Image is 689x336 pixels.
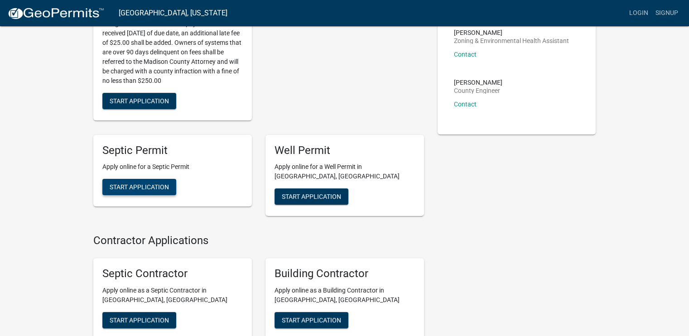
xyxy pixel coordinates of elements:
h4: Contractor Applications [93,234,424,247]
button: Start Application [102,93,176,109]
a: Login [626,5,652,22]
span: Start Application [282,193,341,200]
p: Apply online for a Septic Permit [102,162,243,172]
span: Start Application [110,97,169,104]
button: Start Application [275,188,348,205]
span: Start Application [110,316,169,323]
a: Signup [652,5,682,22]
p: [PERSON_NAME] [454,79,502,86]
h5: Septic Contractor [102,267,243,280]
button: Start Application [275,312,348,328]
span: Start Application [282,316,341,323]
p: Zoning & Environmental Health Assistant [454,38,569,44]
p: Apply online as a Septic Contractor in [GEOGRAPHIC_DATA], [GEOGRAPHIC_DATA] [102,286,243,305]
p: Apply online as a Building Contractor in [GEOGRAPHIC_DATA], [GEOGRAPHIC_DATA] [275,286,415,305]
a: Contact [454,101,477,108]
button: Start Application [102,179,176,195]
a: [GEOGRAPHIC_DATA], [US_STATE] [119,5,227,21]
p: [PERSON_NAME] [454,29,569,36]
h5: Septic Permit [102,144,243,157]
p: County Engineer [454,87,502,94]
p: Apply online for a Well Permit in [GEOGRAPHIC_DATA], [GEOGRAPHIC_DATA] [275,162,415,181]
h5: Well Permit [275,144,415,157]
h5: Building Contractor [275,267,415,280]
a: Contact [454,51,477,58]
button: Start Application [102,312,176,328]
span: Start Application [110,183,169,191]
